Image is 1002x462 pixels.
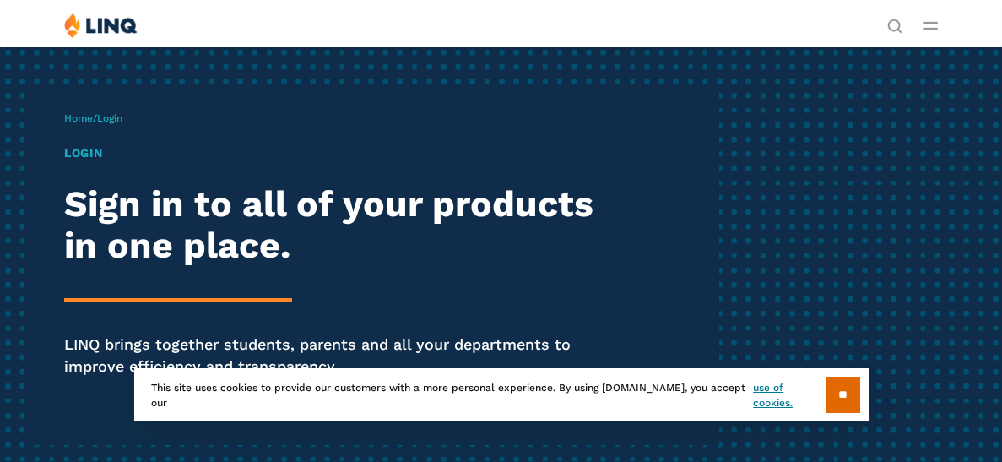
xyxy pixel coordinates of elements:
div: This site uses cookies to provide our customers with a more personal experience. By using [DOMAIN... [134,368,869,421]
a: use of cookies. [753,380,825,410]
span: Login [97,112,122,124]
button: Open Main Menu [923,16,938,35]
span: / [64,112,122,124]
p: LINQ brings together students, parents and all your departments to improve efficiency and transpa... [64,334,615,377]
button: Open Search Bar [887,17,902,32]
a: Home [64,112,93,124]
img: LINQ | K‑12 Software [64,12,138,38]
h2: Sign in to all of your products in one place. [64,183,615,267]
h1: Login [64,144,615,162]
nav: Utility Navigation [887,12,902,32]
